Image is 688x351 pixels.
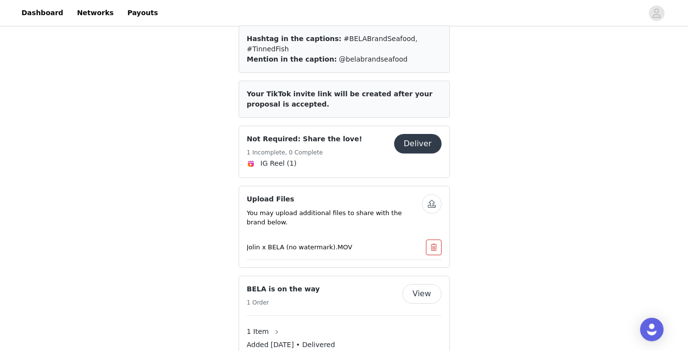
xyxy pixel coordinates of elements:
span: Hashtag in the captions: [247,35,342,43]
span: Mention in the caption: [247,55,337,63]
button: View [402,284,442,304]
button: Deliver [394,134,442,154]
div: avatar [652,5,661,21]
h5: 1 Order [247,298,320,307]
p: You may upload additional files to share with the brand below. [247,208,422,227]
div: Open Intercom Messenger [640,318,664,341]
span: 1 Item [247,327,269,337]
h4: BELA is on the way [247,284,320,294]
a: Dashboard [16,2,69,24]
h4: Upload Files [247,194,422,204]
img: Instagram Reels Icon [247,160,255,168]
span: Your TikTok invite link will be created after your proposal is accepted. [247,90,433,108]
div: Not Required: Share the love! [239,126,450,178]
a: Networks [71,2,119,24]
h5: 1 Incomplete, 0 Complete [247,148,362,157]
a: Payouts [121,2,164,24]
h4: Not Required: Share the love! [247,134,362,144]
span: #BELABrandSeafood, #TinnedFish [247,35,418,53]
span: Added [DATE] • Delivered [247,340,335,350]
p: Jolin x BELA (no watermark).MOV [247,242,402,252]
span: IG Reel (1) [261,158,297,169]
span: @belabrandseafood [339,55,407,63]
